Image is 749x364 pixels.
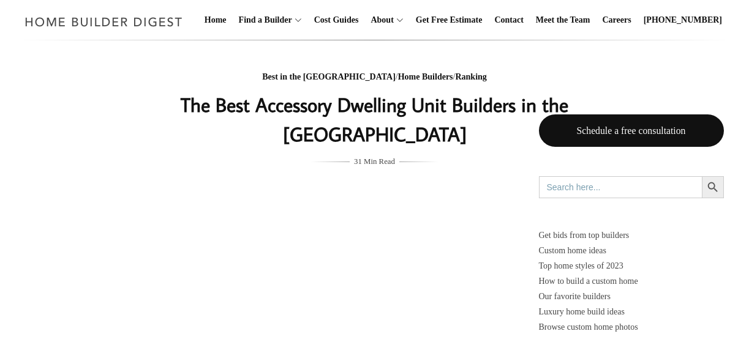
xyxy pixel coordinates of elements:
[598,1,636,40] a: Careers
[200,1,231,40] a: Home
[531,1,595,40] a: Meet the Team
[366,1,393,40] a: About
[455,72,486,81] a: Ranking
[411,1,487,40] a: Get Free Estimate
[489,1,528,40] a: Contact
[130,90,619,149] h1: The Best Accessory Dwelling Unit Builders in the [GEOGRAPHIC_DATA]
[354,155,395,168] span: 31 Min Read
[309,1,364,40] a: Cost Guides
[20,10,188,34] img: Home Builder Digest
[262,72,396,81] a: Best in the [GEOGRAPHIC_DATA]
[130,70,619,85] div: / /
[639,1,727,40] a: [PHONE_NUMBER]
[398,72,453,81] a: Home Builders
[234,1,292,40] a: Find a Builder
